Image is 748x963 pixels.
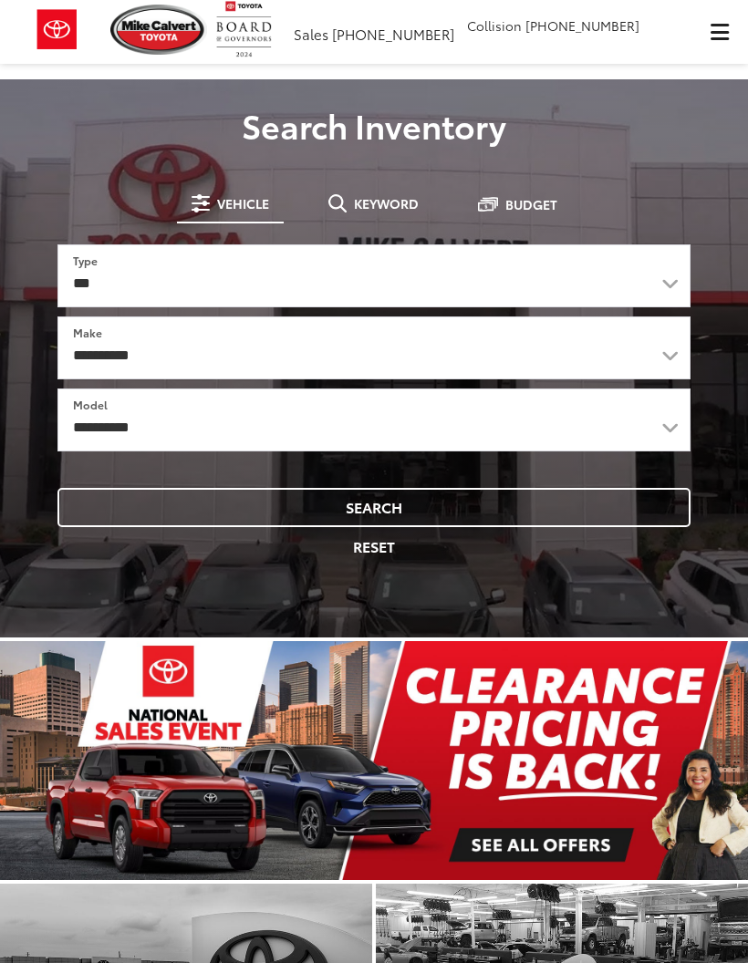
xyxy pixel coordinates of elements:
[57,488,691,527] button: Search
[294,24,328,44] span: Sales
[57,527,691,566] button: Reset
[505,198,557,211] span: Budget
[467,16,522,35] span: Collision
[217,197,269,210] span: Vehicle
[73,397,108,412] label: Model
[73,325,102,340] label: Make
[354,197,419,210] span: Keyword
[110,5,207,55] img: Mike Calvert Toyota
[14,107,734,143] h3: Search Inventory
[73,253,98,268] label: Type
[332,24,454,44] span: [PHONE_NUMBER]
[525,16,639,35] span: [PHONE_NUMBER]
